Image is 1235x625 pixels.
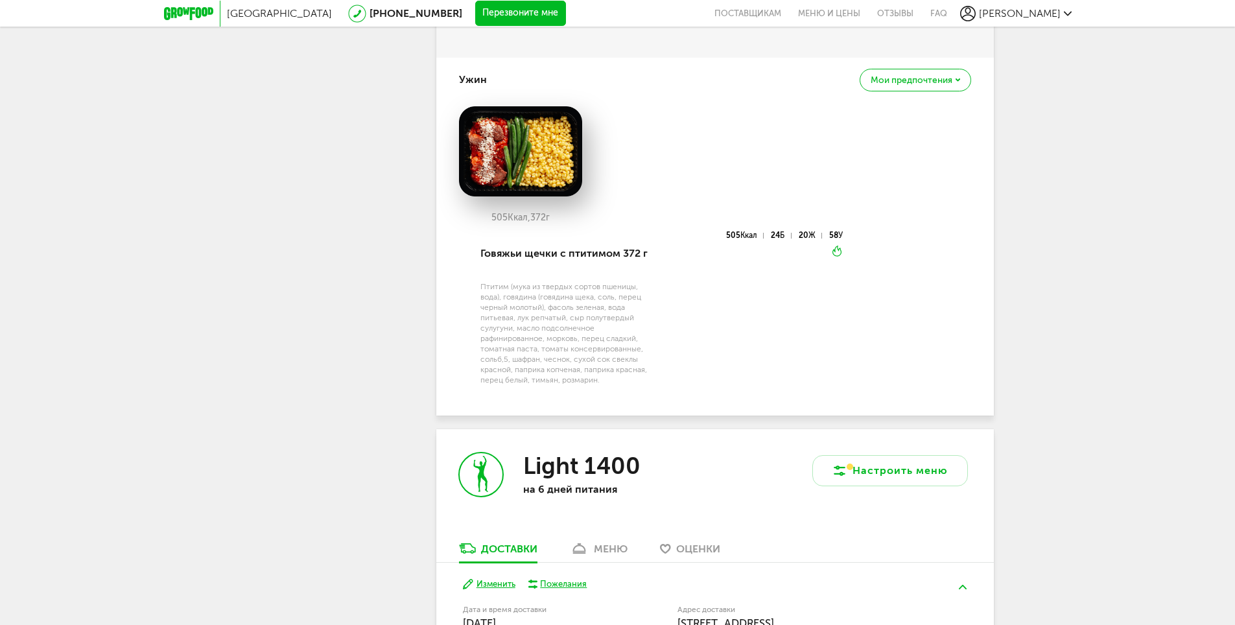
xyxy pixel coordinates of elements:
[959,585,967,589] img: arrow-up-green.5eb5f82.svg
[523,483,692,495] p: на 6 дней питания
[677,606,919,613] label: Адрес доставки
[979,7,1061,19] span: [PERSON_NAME]
[563,541,634,562] a: меню
[459,106,582,197] img: big_eDAa7AXJT8cXdYby.png
[463,606,611,613] label: Дата и время доставки
[780,231,784,240] span: Б
[740,231,757,240] span: Ккал
[453,541,544,562] a: Доставки
[370,7,462,19] a: [PHONE_NUMBER]
[726,233,764,239] div: 505
[480,281,660,385] div: Птитим (мука из твердых сортов пшеницы, вода), говядина (говядина щека, соль, перец черный молоты...
[546,212,550,223] span: г
[653,541,727,562] a: Оценки
[480,231,660,276] div: Говяжьи щечки с птитимом 372 г
[528,578,587,590] button: Пожелания
[808,231,816,240] span: Ж
[812,455,968,486] button: Настроить меню
[475,1,566,27] button: Перезвоните мне
[799,233,822,239] div: 20
[459,67,487,92] h4: Ужин
[481,543,537,555] div: Доставки
[829,233,843,239] div: 58
[227,7,332,19] span: [GEOGRAPHIC_DATA]
[838,231,843,240] span: У
[523,452,641,480] h3: Light 1400
[459,213,582,223] div: 505 372
[463,578,515,591] button: Изменить
[676,543,720,555] span: Оценки
[594,543,628,555] div: меню
[771,233,791,239] div: 24
[540,578,587,590] div: Пожелания
[871,76,952,85] span: Мои предпочтения
[508,212,530,223] span: Ккал,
